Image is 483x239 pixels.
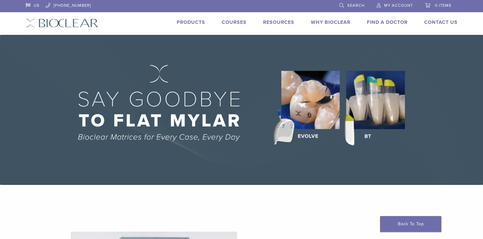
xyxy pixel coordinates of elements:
[222,19,247,25] a: Courses
[424,19,458,25] a: Contact Us
[435,3,451,8] span: 0 items
[380,216,441,232] a: Back To Top
[347,3,364,8] span: Search
[311,19,350,25] a: Why Bioclear
[367,19,408,25] a: Find A Doctor
[384,3,413,8] span: My Account
[177,19,205,25] a: Products
[263,19,294,25] a: Resources
[26,19,98,28] img: Bioclear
